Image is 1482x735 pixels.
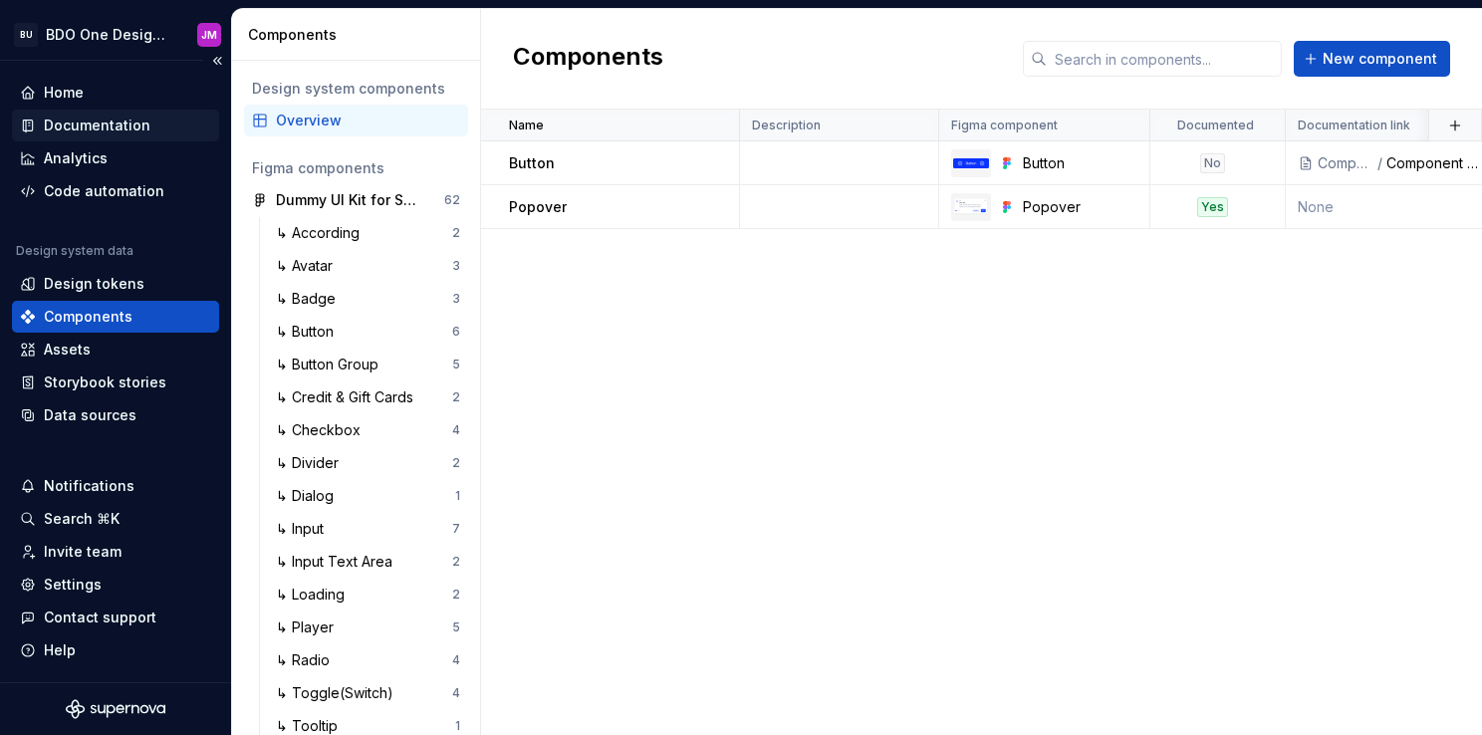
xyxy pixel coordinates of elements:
a: Data sources [12,399,219,431]
a: Assets [12,334,219,366]
div: ↳ Player [276,617,342,637]
div: 2 [452,455,460,471]
div: ↳ Checkbox [276,420,369,440]
a: ↳ According2 [268,217,468,249]
button: Help [12,634,219,666]
a: Home [12,77,219,109]
p: Button [509,153,555,173]
div: ↳ Badge [276,289,344,309]
span: New component [1323,49,1437,69]
p: Documentation link [1298,118,1410,133]
div: Components [44,307,132,327]
div: 3 [452,291,460,307]
button: BUBDO One Design SystemJM [4,13,227,56]
div: Notifications [44,476,134,496]
a: Overview [244,105,468,136]
div: 1 [455,488,460,504]
a: ↳ Badge3 [268,283,468,315]
svg: Supernova Logo [66,699,165,719]
div: 7 [452,521,460,537]
div: ↳ Input [276,519,332,539]
a: ↳ Divider2 [268,447,468,479]
div: ↳ Button Group [276,355,386,374]
a: Analytics [12,142,219,174]
div: ↳ According [276,223,368,243]
div: Help [44,640,76,660]
div: ↳ Avatar [276,256,341,276]
div: 2 [452,587,460,603]
a: ↳ Button Group5 [268,349,468,380]
div: ↳ Toggle(Switch) [276,683,401,703]
div: 62 [444,192,460,208]
div: Yes [1197,197,1228,217]
div: Design tokens [44,274,144,294]
div: Button [1023,153,1137,173]
div: Home [44,83,84,103]
p: Figma component [951,118,1058,133]
a: ↳ Dialog1 [268,480,468,512]
div: Contact support [44,608,156,627]
button: New component [1294,41,1450,77]
div: / [1375,153,1386,173]
div: Assets [44,340,91,360]
div: Design system components [252,79,460,99]
div: Overview [276,111,460,130]
a: ↳ Credit & Gift Cards2 [268,381,468,413]
a: Code automation [12,175,219,207]
div: Popover [1023,197,1137,217]
p: Description [752,118,821,133]
div: 4 [452,422,460,438]
div: ↳ Divider [276,453,347,473]
a: ↳ Player5 [268,612,468,643]
a: ↳ Avatar3 [268,250,468,282]
div: BDO One Design System [46,25,173,45]
div: Documentation [44,116,150,135]
a: ↳ Loading2 [268,579,468,611]
button: Collapse sidebar [203,47,231,75]
div: 5 [452,357,460,372]
div: 5 [452,619,460,635]
div: Settings [44,575,102,595]
div: 4 [452,652,460,668]
div: Components [1318,153,1375,173]
div: Code automation [44,181,164,201]
img: Button [953,158,989,168]
a: ↳ Toggle(Switch)4 [268,677,468,709]
a: Documentation [12,110,219,141]
div: Components [248,25,472,45]
a: Design tokens [12,268,219,300]
div: Figma components [252,158,460,178]
p: Documented [1177,118,1254,133]
div: Dummy UI Kit for Supernova [276,190,424,210]
div: Storybook stories [44,372,166,392]
div: ↳ Radio [276,650,338,670]
div: 4 [452,685,460,701]
a: ↳ Radio4 [268,644,468,676]
div: Analytics [44,148,108,168]
div: No [1200,153,1225,173]
div: Data sources [44,405,136,425]
div: 2 [452,389,460,405]
button: Search ⌘K [12,503,219,535]
a: ↳ Button6 [268,316,468,348]
div: BU [14,23,38,47]
input: Search in components... [1047,41,1282,77]
button: Notifications [12,470,219,502]
a: ↳ Checkbox4 [268,414,468,446]
div: ↳ Credit & Gift Cards [276,387,421,407]
button: Contact support [12,602,219,633]
div: 6 [452,324,460,340]
div: Search ⌘K [44,509,120,529]
div: ↳ Button [276,322,342,342]
p: Name [509,118,544,133]
div: ↳ Input Text Area [276,552,400,572]
div: Design system data [16,243,133,259]
div: ↳ Loading [276,585,353,605]
img: Popover [953,198,989,216]
a: Settings [12,569,219,601]
p: Popover [509,197,567,217]
div: 3 [452,258,460,274]
div: 2 [452,554,460,570]
div: 2 [452,225,460,241]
